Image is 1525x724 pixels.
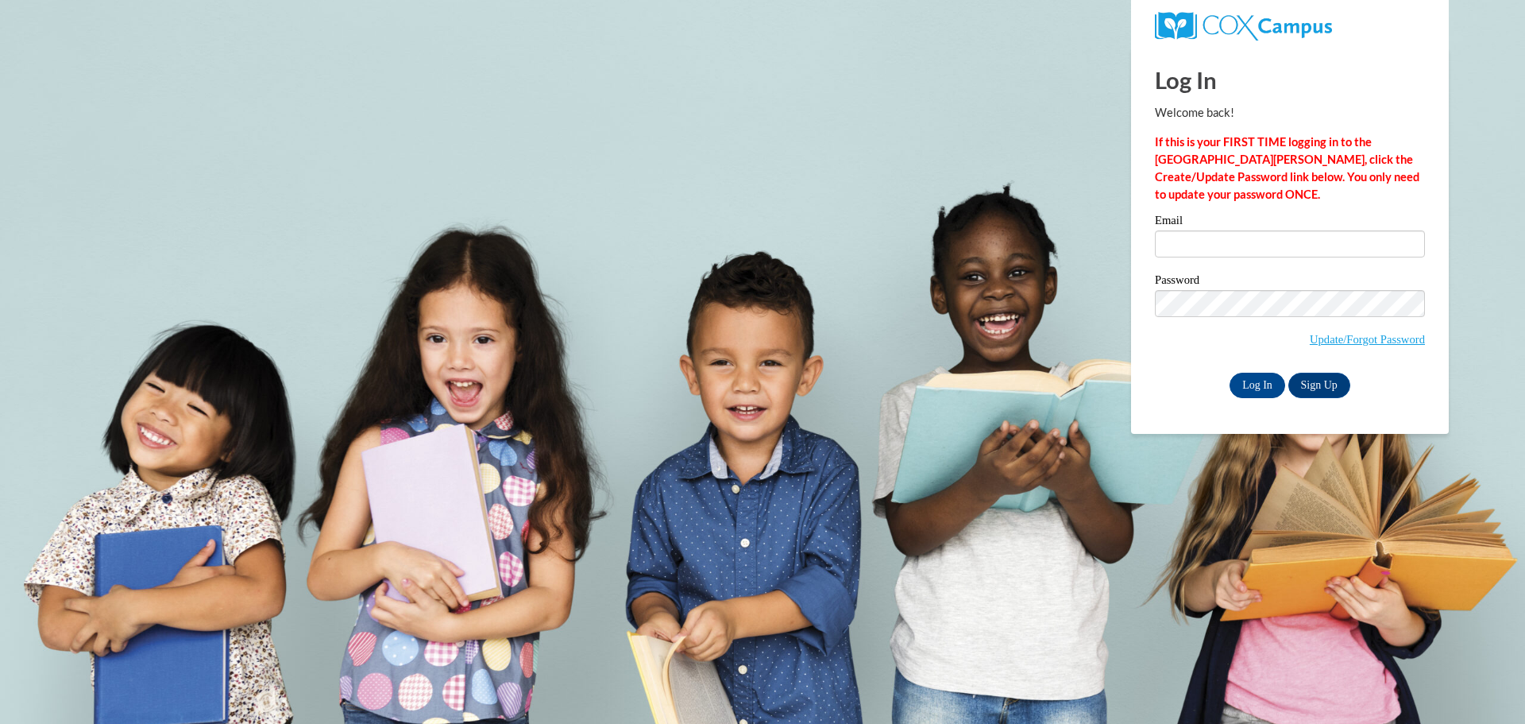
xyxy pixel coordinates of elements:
p: Welcome back! [1155,104,1425,122]
label: Password [1155,274,1425,290]
input: Log In [1230,373,1285,398]
h1: Log In [1155,64,1425,96]
strong: If this is your FIRST TIME logging in to the [GEOGRAPHIC_DATA][PERSON_NAME], click the Create/Upd... [1155,135,1419,201]
a: Update/Forgot Password [1310,333,1425,346]
label: Email [1155,215,1425,230]
img: COX Campus [1155,12,1332,41]
a: Sign Up [1288,373,1350,398]
a: COX Campus [1155,18,1332,32]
